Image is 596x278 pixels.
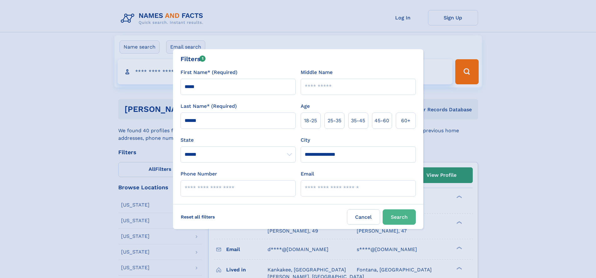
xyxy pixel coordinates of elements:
[181,102,237,110] label: Last Name* (Required)
[401,117,410,124] span: 60+
[351,117,365,124] span: 35‑45
[181,69,237,76] label: First Name* (Required)
[347,209,380,225] label: Cancel
[304,117,317,124] span: 18‑25
[374,117,389,124] span: 45‑60
[181,170,217,178] label: Phone Number
[301,170,314,178] label: Email
[301,102,310,110] label: Age
[301,136,310,144] label: City
[383,209,416,225] button: Search
[177,209,219,224] label: Reset all filters
[301,69,333,76] label: Middle Name
[328,117,341,124] span: 25‑35
[181,136,296,144] label: State
[181,54,206,64] div: Filters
